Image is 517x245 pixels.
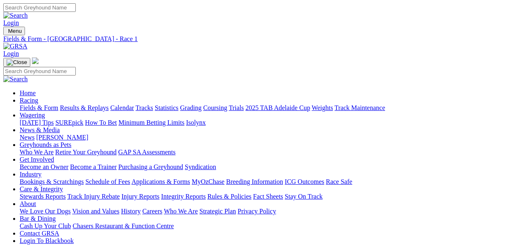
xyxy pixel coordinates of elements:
[3,43,27,50] img: GRSA
[20,89,36,96] a: Home
[3,12,28,19] img: Search
[20,104,58,111] a: Fields & Form
[20,134,34,141] a: News
[203,104,227,111] a: Coursing
[36,134,88,141] a: [PERSON_NAME]
[20,156,54,163] a: Get Involved
[67,193,120,200] a: Track Injury Rebate
[20,215,56,222] a: Bar & Dining
[229,104,244,111] a: Trials
[20,200,36,207] a: About
[186,119,206,126] a: Isolynx
[85,119,117,126] a: How To Bet
[142,208,162,215] a: Careers
[3,19,19,26] a: Login
[20,119,514,126] div: Wagering
[245,104,310,111] a: 2025 TAB Adelaide Cup
[20,163,514,171] div: Get Involved
[20,97,38,104] a: Racing
[32,57,39,64] img: logo-grsa-white.png
[121,208,141,215] a: History
[132,178,190,185] a: Applications & Forms
[20,163,68,170] a: Become an Owner
[20,141,71,148] a: Greyhounds as Pets
[20,178,84,185] a: Bookings & Scratchings
[20,222,514,230] div: Bar & Dining
[60,104,109,111] a: Results & Replays
[72,208,119,215] a: Vision and Values
[20,178,514,185] div: Industry
[20,104,514,112] div: Racing
[20,119,54,126] a: [DATE] Tips
[335,104,385,111] a: Track Maintenance
[20,208,514,215] div: About
[8,28,22,34] span: Menu
[20,149,54,156] a: Who We Are
[253,193,283,200] a: Fact Sheets
[312,104,333,111] a: Weights
[20,208,70,215] a: We Love Our Dogs
[3,27,25,35] button: Toggle navigation
[164,208,198,215] a: Who We Are
[3,35,514,43] a: Fields & Form - [GEOGRAPHIC_DATA] - Race 1
[238,208,276,215] a: Privacy Policy
[20,126,60,133] a: News & Media
[3,58,30,67] button: Toggle navigation
[20,193,514,200] div: Care & Integrity
[3,3,76,12] input: Search
[136,104,153,111] a: Tracks
[85,178,130,185] a: Schedule of Fees
[20,171,41,178] a: Industry
[207,193,252,200] a: Rules & Policies
[7,59,27,66] img: Close
[326,178,352,185] a: Race Safe
[121,193,159,200] a: Injury Reports
[3,67,76,76] input: Search
[55,119,83,126] a: SUREpick
[161,193,206,200] a: Integrity Reports
[3,76,28,83] img: Search
[118,163,183,170] a: Purchasing a Greyhound
[3,50,19,57] a: Login
[155,104,179,111] a: Statistics
[226,178,283,185] a: Breeding Information
[20,237,74,244] a: Login To Blackbook
[20,185,63,192] a: Care & Integrity
[20,230,59,237] a: Contact GRSA
[185,163,216,170] a: Syndication
[73,222,174,229] a: Chasers Restaurant & Function Centre
[110,104,134,111] a: Calendar
[180,104,202,111] a: Grading
[20,193,66,200] a: Stewards Reports
[55,149,117,156] a: Retire Your Greyhound
[200,208,236,215] a: Strategic Plan
[285,193,322,200] a: Stay On Track
[20,149,514,156] div: Greyhounds as Pets
[70,163,117,170] a: Become a Trainer
[20,134,514,141] div: News & Media
[285,178,324,185] a: ICG Outcomes
[118,119,184,126] a: Minimum Betting Limits
[192,178,224,185] a: MyOzChase
[20,222,71,229] a: Cash Up Your Club
[118,149,176,156] a: GAP SA Assessments
[20,112,45,119] a: Wagering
